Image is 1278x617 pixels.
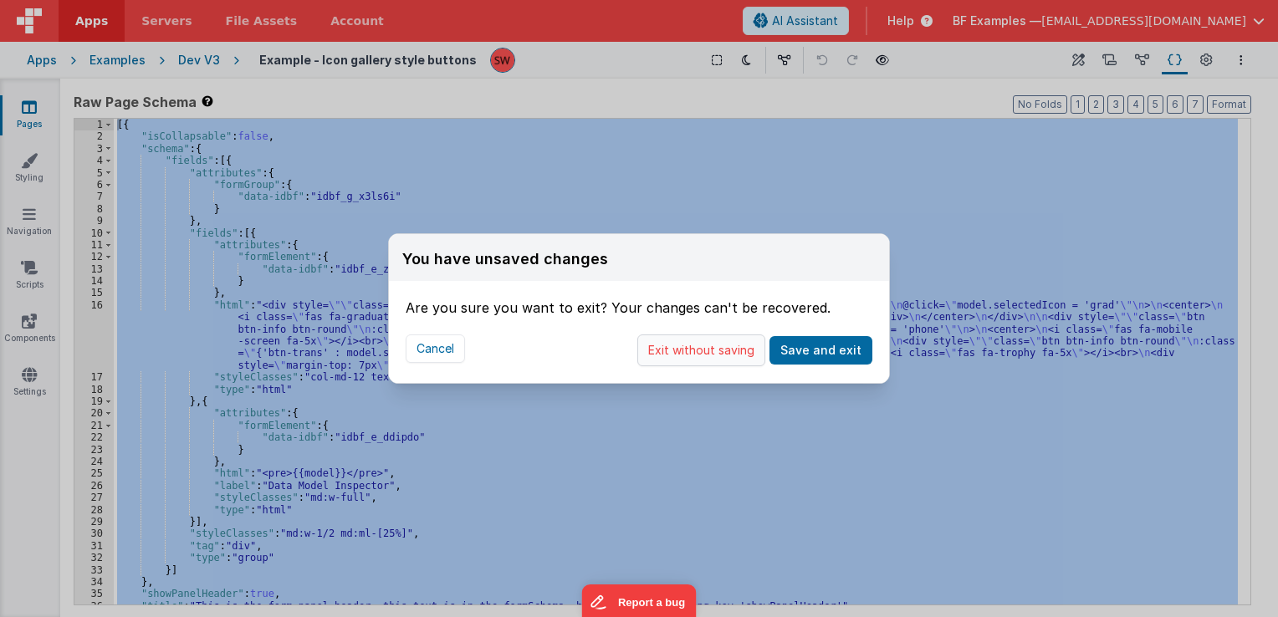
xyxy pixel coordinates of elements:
[402,247,608,271] div: You have unsaved changes
[406,281,872,318] div: Are you sure you want to exit? Your changes can't be recovered.
[637,334,765,366] button: Exit without saving
[406,334,465,363] button: Cancel
[769,336,872,365] button: Save and exit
